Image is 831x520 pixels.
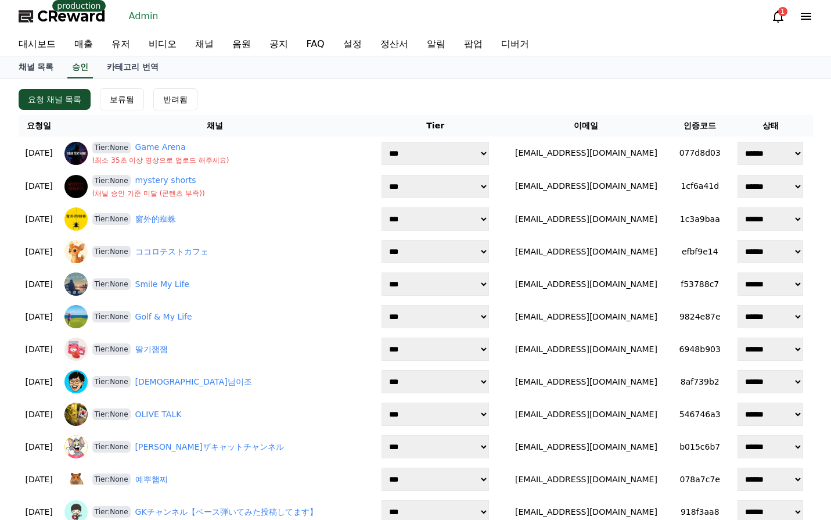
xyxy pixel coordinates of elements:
a: GKチャンネル【ベース弾いてみた投稿してます】 [135,506,318,518]
td: [EMAIL_ADDRESS][DOMAIN_NAME] [501,203,671,235]
a: 유저 [102,33,139,56]
a: [PERSON_NAME]ザキャットチャンネル [135,441,284,453]
img: 예뿌햄찌 [64,468,88,491]
span: Tier:None [92,376,131,388]
a: 정산서 [371,33,418,56]
a: 대시보드 [9,33,65,56]
a: ココロテストカフェ [135,246,208,258]
a: Settings [150,368,223,397]
a: 채널 [186,33,223,56]
p: [DATE] [23,213,55,225]
p: ( 최소 35초 이상 영상으로 업로드 해주세요 ) [92,156,229,165]
td: 078a7c7e [671,463,728,496]
a: 딸기잼잼 [135,343,168,356]
td: 8af739b2 [671,365,728,398]
th: Tier [370,115,501,137]
img: 딸기잼잼 [64,338,88,361]
p: [DATE] [23,180,55,192]
th: 상태 [728,115,812,137]
a: 알림 [418,33,455,56]
a: Admin [124,7,163,26]
td: 1c3a9baa [671,203,728,235]
p: [DATE] [23,311,55,323]
img: トムザキャットチャンネル [64,435,88,458]
td: [EMAIL_ADDRESS][DOMAIN_NAME] [501,431,671,463]
th: 이메일 [501,115,671,137]
a: mystery shorts [135,174,196,187]
div: 1 [778,7,787,16]
span: Tier:None [92,142,131,153]
p: [DATE] [23,441,55,453]
span: CReward [37,7,106,26]
span: Tier:None [92,343,131,355]
span: Tier:None [92,441,131,453]
button: 보류됨 [100,88,144,110]
a: 디버거 [492,33,538,56]
a: Messages [77,368,150,397]
a: 카테고리 번역 [98,56,168,78]
img: Smile My Life [64,272,88,296]
td: [EMAIL_ADDRESS][DOMAIN_NAME] [501,398,671,431]
span: Home [30,386,50,395]
span: Messages [96,386,131,396]
a: Home [3,368,77,397]
span: Tier:None [92,506,131,518]
a: OLIVE TALK [135,408,182,421]
td: [EMAIL_ADDRESS][DOMAIN_NAME] [501,300,671,333]
a: 1 [771,9,785,23]
td: [EMAIL_ADDRESS][DOMAIN_NAME] [501,235,671,268]
img: OLIVE TALK [64,403,88,426]
th: 인증코드 [671,115,728,137]
span: Tier:None [92,175,131,187]
td: 077d8d03 [671,137,728,170]
td: f53788c7 [671,268,728,300]
td: [EMAIL_ADDRESS][DOMAIN_NAME] [501,333,671,365]
td: [EMAIL_ADDRESS][DOMAIN_NAME] [501,170,671,203]
div: 요청 채널 목록 [28,94,82,105]
td: 546746a3 [671,398,728,431]
a: 음원 [223,33,260,56]
p: [DATE] [23,408,55,421]
div: 반려됨 [163,94,188,105]
a: 窗外的蜘蛛 [135,213,176,225]
span: Settings [172,386,200,395]
p: [DATE] [23,376,55,388]
p: ( 채널 승인 기준 미달 (콘텐츠 부족) ) [92,189,205,198]
p: [DATE] [23,278,55,291]
td: 9824e87e [671,300,728,333]
a: 비디오 [139,33,186,56]
td: [EMAIL_ADDRESS][DOMAIN_NAME] [501,365,671,398]
p: [DATE] [23,474,55,486]
a: Game Arena [135,141,186,153]
td: [EMAIL_ADDRESS][DOMAIN_NAME] [501,268,671,300]
p: [DATE] [23,506,55,518]
td: 1cf6a41d [671,170,728,203]
img: ココロテストカフェ [64,240,88,263]
td: efbf9e14 [671,235,728,268]
a: 공지 [260,33,297,56]
span: Tier:None [92,278,131,290]
span: Tier:None [92,213,131,225]
button: 반려됨 [153,88,197,110]
td: [EMAIL_ADDRESS][DOMAIN_NAME] [501,463,671,496]
span: Tier:None [92,408,131,420]
div: 보류됨 [110,94,134,105]
span: Tier:None [92,311,131,322]
p: [DATE] [23,343,55,356]
a: 매출 [65,33,102,56]
button: 요청 채널 목록 [19,89,91,110]
img: mystery shorts [64,175,88,198]
a: 승인 [67,56,93,78]
a: Smile My Life [135,278,189,291]
a: [DEMOGRAPHIC_DATA]님이조 [135,376,252,388]
img: 窗外的蜘蛛 [64,207,88,231]
p: [DATE] [23,147,55,159]
a: CReward [19,7,106,26]
span: Tier:None [92,474,131,485]
img: Game Arena [64,142,88,165]
span: Tier:None [92,246,131,257]
th: 요청일 [19,115,60,137]
a: FAQ [297,33,334,56]
img: 유느님이조 [64,370,88,393]
a: 채널 목록 [9,56,63,78]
